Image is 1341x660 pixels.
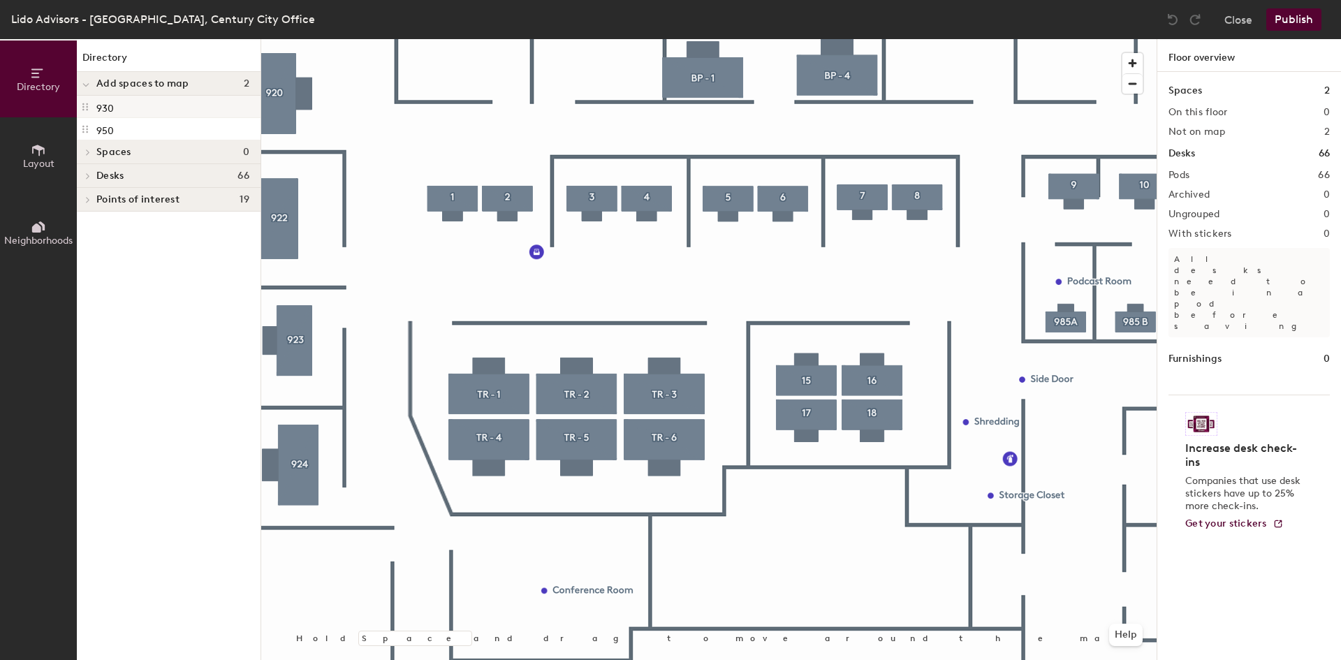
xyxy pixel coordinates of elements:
[77,50,261,72] h1: Directory
[23,158,54,170] span: Layout
[96,147,131,158] span: Spaces
[1185,412,1217,436] img: Sticker logo
[1168,189,1210,200] h2: Archived
[1168,209,1220,220] h2: Ungrouped
[1185,441,1305,469] h4: Increase desk check-ins
[1185,518,1267,529] span: Get your stickers
[96,170,124,182] span: Desks
[96,194,179,205] span: Points of interest
[1324,83,1330,98] h1: 2
[17,81,60,93] span: Directory
[1324,209,1330,220] h2: 0
[1188,13,1202,27] img: Redo
[1168,126,1225,138] h2: Not on map
[1324,107,1330,118] h2: 0
[1168,228,1232,240] h2: With stickers
[1318,170,1330,181] h2: 66
[237,170,249,182] span: 66
[1319,146,1330,161] h1: 66
[1324,126,1330,138] h2: 2
[1324,351,1330,367] h1: 0
[11,10,315,28] div: Lido Advisors - [GEOGRAPHIC_DATA], Century City Office
[1185,475,1305,513] p: Companies that use desk stickers have up to 25% more check-ins.
[1266,8,1321,31] button: Publish
[1157,39,1341,72] h1: Floor overview
[1224,8,1252,31] button: Close
[1168,351,1222,367] h1: Furnishings
[1168,170,1189,181] h2: Pods
[1168,107,1228,118] h2: On this floor
[243,147,249,158] span: 0
[244,78,249,89] span: 2
[1168,248,1330,337] p: All desks need to be in a pod before saving
[96,98,114,115] p: 930
[1168,83,1202,98] h1: Spaces
[1324,228,1330,240] h2: 0
[1166,13,1180,27] img: Undo
[1109,624,1143,646] button: Help
[1324,189,1330,200] h2: 0
[96,78,189,89] span: Add spaces to map
[1185,518,1284,530] a: Get your stickers
[1168,146,1195,161] h1: Desks
[240,194,249,205] span: 19
[4,235,73,247] span: Neighborhoods
[96,121,114,137] p: 950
